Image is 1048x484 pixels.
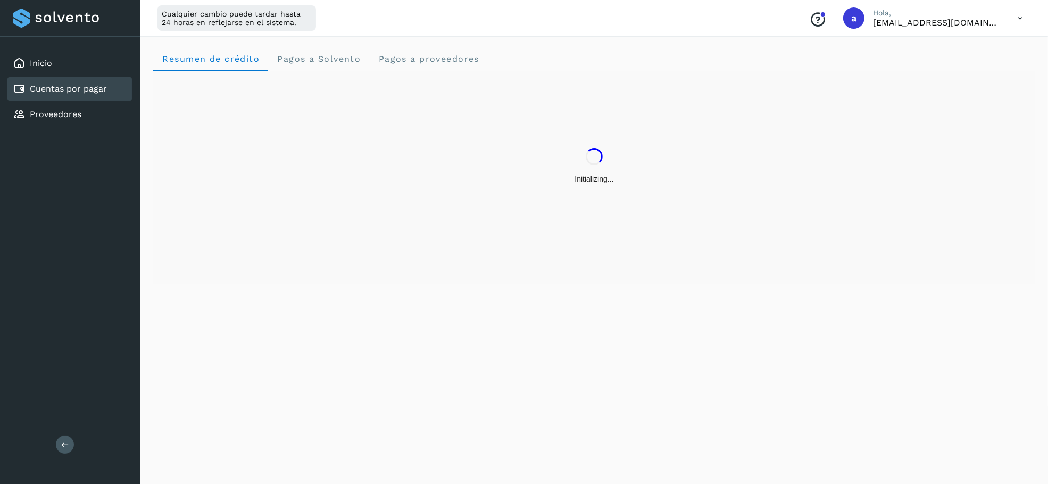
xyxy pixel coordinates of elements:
a: Inicio [30,58,52,68]
div: Cuentas por pagar [7,77,132,101]
div: Inicio [7,52,132,75]
span: Resumen de crédito [162,54,260,64]
p: Hola, [873,9,1001,18]
p: administracion@logistify.com.mx [873,18,1001,28]
span: Pagos a proveedores [378,54,479,64]
div: Cualquier cambio puede tardar hasta 24 horas en reflejarse en el sistema. [157,5,316,31]
div: Proveedores [7,103,132,126]
span: Pagos a Solvento [277,54,361,64]
a: Cuentas por pagar [30,84,107,94]
a: Proveedores [30,109,81,119]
